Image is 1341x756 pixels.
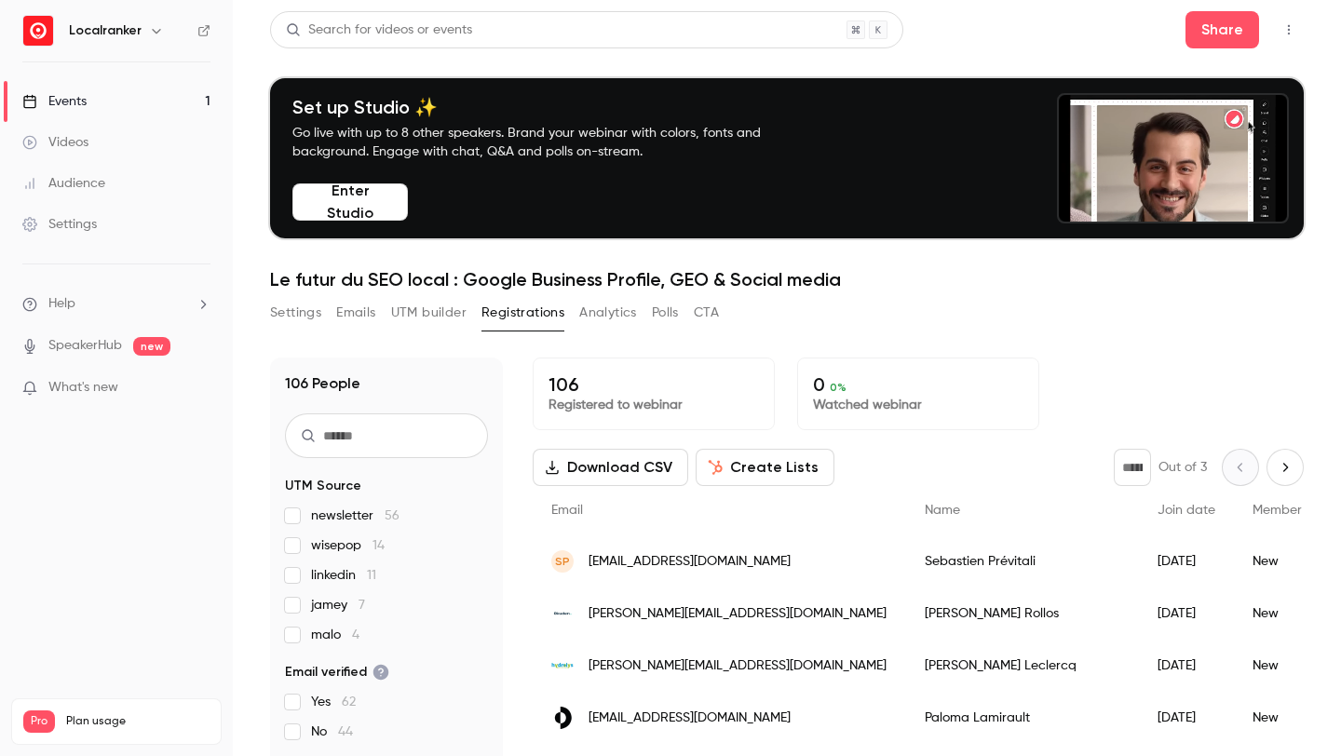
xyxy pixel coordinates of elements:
[22,133,88,152] div: Videos
[589,552,791,572] span: [EMAIL_ADDRESS][DOMAIN_NAME]
[292,96,805,118] h4: Set up Studio ✨
[66,714,210,729] span: Plan usage
[311,596,365,614] span: jamey
[1139,692,1234,744] div: [DATE]
[694,298,719,328] button: CTA
[1253,504,1333,517] span: Member type
[652,298,679,328] button: Polls
[285,663,389,682] span: Email verified
[551,655,574,677] img: hydrolys.fr
[342,695,356,709] span: 62
[48,336,122,356] a: SpeakerHub
[311,506,400,525] span: newsletter
[589,604,887,624] span: [PERSON_NAME][EMAIL_ADDRESS][DOMAIN_NAME]
[22,294,210,314] li: help-dropdown-opener
[22,92,87,111] div: Events
[285,477,361,495] span: UTM Source
[69,21,142,40] h6: Localranker
[1158,458,1207,477] p: Out of 3
[906,587,1139,640] div: [PERSON_NAME] Rollos
[549,396,759,414] p: Registered to webinar
[1266,449,1304,486] button: Next page
[551,707,574,729] img: labelium.com
[813,396,1023,414] p: Watched webinar
[285,372,360,395] h1: 106 People
[551,602,574,625] img: okuden.fr
[533,449,688,486] button: Download CSV
[311,626,359,644] span: malo
[270,268,1304,290] h1: Le futur du SEO local : Google Business Profile, GEO & Social media
[270,298,321,328] button: Settings
[292,124,805,161] p: Go live with up to 8 other speakers. Brand your webinar with colors, fonts and background. Engage...
[481,298,564,328] button: Registrations
[48,378,118,398] span: What's new
[336,298,375,328] button: Emails
[22,174,105,193] div: Audience
[338,725,353,738] span: 44
[359,599,365,612] span: 7
[385,509,400,522] span: 56
[352,628,359,641] span: 4
[813,373,1023,396] p: 0
[906,535,1139,587] div: Sebastien Prévitali
[906,640,1139,692] div: [PERSON_NAME] Leclercq
[696,449,834,486] button: Create Lists
[311,722,353,741] span: No
[1158,504,1215,517] span: Join date
[23,16,53,46] img: Localranker
[830,381,847,394] span: 0 %
[589,709,791,728] span: [EMAIL_ADDRESS][DOMAIN_NAME]
[311,693,356,711] span: Yes
[391,298,467,328] button: UTM builder
[906,692,1139,744] div: Paloma Lamirault
[286,20,472,40] div: Search for videos or events
[48,294,75,314] span: Help
[367,569,376,582] span: 11
[1139,640,1234,692] div: [DATE]
[549,373,759,396] p: 106
[551,504,583,517] span: Email
[133,337,170,356] span: new
[589,656,887,676] span: [PERSON_NAME][EMAIL_ADDRESS][DOMAIN_NAME]
[579,298,637,328] button: Analytics
[555,553,570,570] span: SP
[1139,587,1234,640] div: [DATE]
[372,539,385,552] span: 14
[311,566,376,585] span: linkedin
[1139,535,1234,587] div: [DATE]
[1185,11,1259,48] button: Share
[292,183,408,221] button: Enter Studio
[311,536,385,555] span: wisepop
[22,215,97,234] div: Settings
[23,710,55,733] span: Pro
[925,504,960,517] span: Name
